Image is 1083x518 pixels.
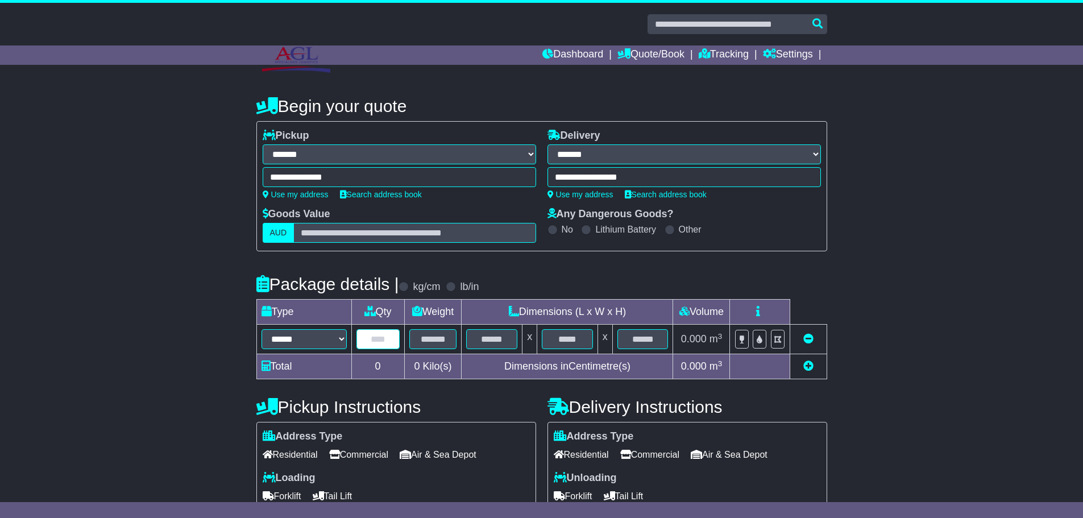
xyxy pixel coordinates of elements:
label: Address Type [554,430,634,443]
a: Remove this item [803,333,814,345]
h4: Package details | [256,275,399,293]
span: Tail Lift [313,487,352,505]
a: Dashboard [542,45,603,65]
span: Tail Lift [604,487,644,505]
label: Lithium Battery [595,224,656,235]
span: Commercial [620,446,679,463]
label: No [562,224,573,235]
td: Qty [351,300,404,325]
h4: Delivery Instructions [547,397,827,416]
label: Other [679,224,702,235]
label: Any Dangerous Goods? [547,208,674,221]
span: Commercial [329,446,388,463]
td: x [522,325,537,354]
a: Add new item [803,360,814,372]
label: Goods Value [263,208,330,221]
td: Dimensions in Centimetre(s) [462,354,673,379]
span: Forklift [263,487,301,505]
sup: 3 [718,332,723,341]
td: Total [256,354,351,379]
a: Use my address [263,190,329,199]
td: Volume [673,300,730,325]
label: Pickup [263,130,309,142]
a: Search address book [625,190,707,199]
span: Residential [554,446,609,463]
span: Residential [263,446,318,463]
a: Settings [763,45,813,65]
span: Air & Sea Depot [691,446,767,463]
span: 0 [414,360,420,372]
td: x [597,325,612,354]
span: 0.000 [681,333,707,345]
a: Search address book [340,190,422,199]
label: kg/cm [413,281,440,293]
a: Quote/Book [617,45,684,65]
td: Weight [404,300,462,325]
td: Type [256,300,351,325]
label: AUD [263,223,294,243]
span: Forklift [554,487,592,505]
td: Kilo(s) [404,354,462,379]
label: Address Type [263,430,343,443]
a: Tracking [699,45,749,65]
label: Loading [263,472,316,484]
sup: 3 [718,359,723,368]
label: Delivery [547,130,600,142]
td: Dimensions (L x W x H) [462,300,673,325]
h4: Begin your quote [256,97,827,115]
td: 0 [351,354,404,379]
span: 0.000 [681,360,707,372]
span: Air & Sea Depot [400,446,476,463]
span: m [709,333,723,345]
span: m [709,360,723,372]
label: Unloading [554,472,617,484]
label: lb/in [460,281,479,293]
h4: Pickup Instructions [256,397,536,416]
a: Use my address [547,190,613,199]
